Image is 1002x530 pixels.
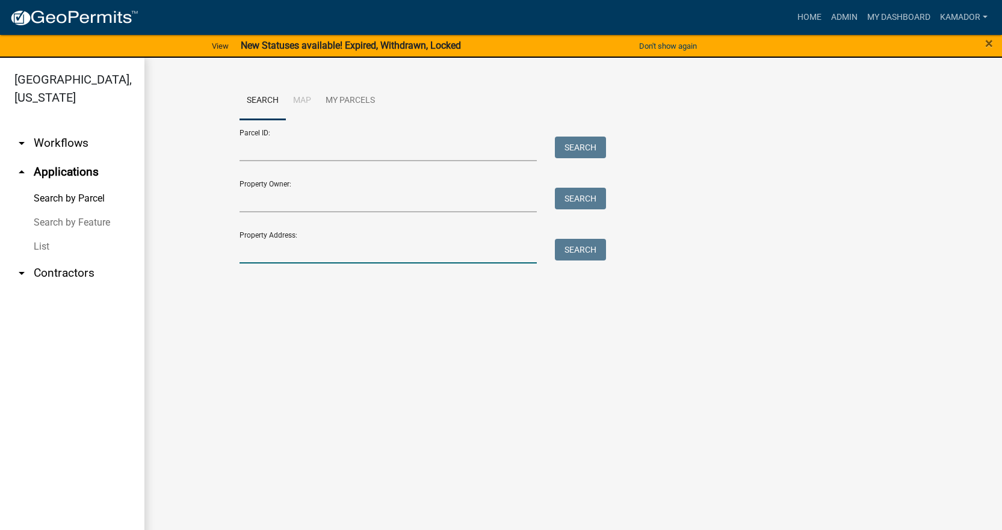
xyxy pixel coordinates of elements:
[985,36,993,51] button: Close
[241,40,461,51] strong: New Statuses available! Expired, Withdrawn, Locked
[14,266,29,280] i: arrow_drop_down
[240,82,286,120] a: Search
[634,36,702,56] button: Don't show again
[985,35,993,52] span: ×
[555,188,606,209] button: Search
[793,6,826,29] a: Home
[555,137,606,158] button: Search
[318,82,382,120] a: My Parcels
[555,239,606,260] button: Search
[14,165,29,179] i: arrow_drop_up
[826,6,862,29] a: Admin
[862,6,935,29] a: My Dashboard
[935,6,992,29] a: Kamador
[207,36,233,56] a: View
[14,136,29,150] i: arrow_drop_down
